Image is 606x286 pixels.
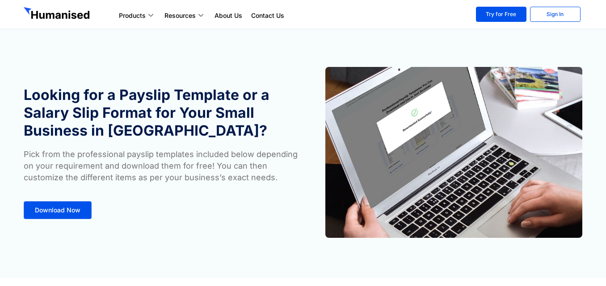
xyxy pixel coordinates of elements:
[210,10,247,21] a: About Us
[35,207,80,213] span: Download Now
[247,10,289,21] a: Contact Us
[530,7,581,22] a: Sign In
[24,7,92,21] img: GetHumanised Logo
[24,201,92,219] a: Download Now
[24,149,299,183] p: Pick from the professional payslip templates included below depending on your requirement and dow...
[114,10,160,21] a: Products
[476,7,526,22] a: Try for Free
[24,86,299,140] h1: Looking for a Payslip Template or a Salary Slip Format for Your Small Business in [GEOGRAPHIC_DATA]?
[160,10,210,21] a: Resources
